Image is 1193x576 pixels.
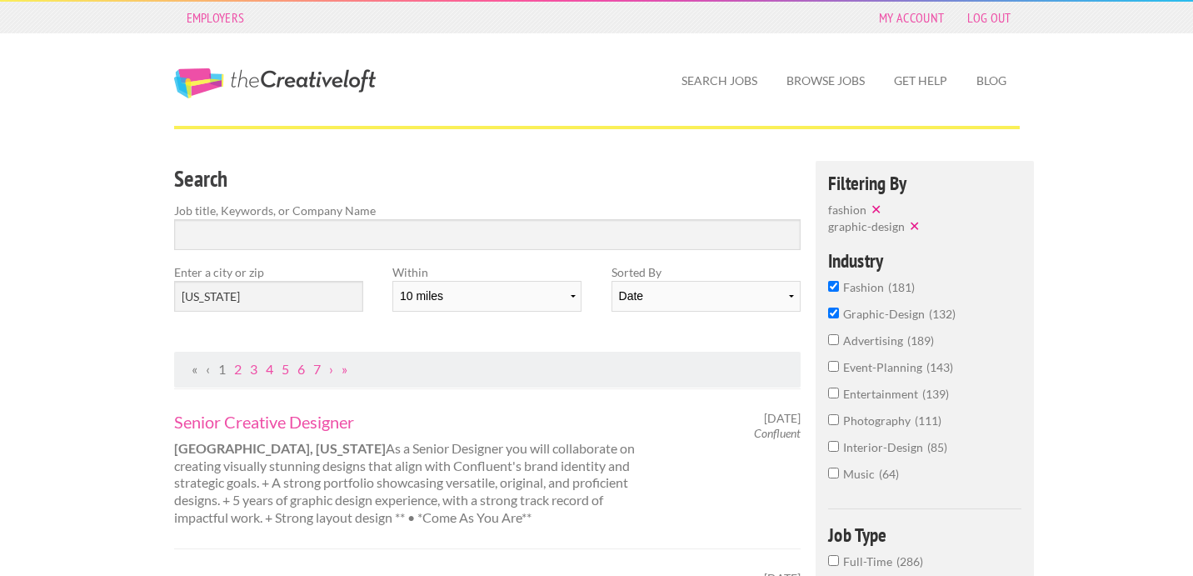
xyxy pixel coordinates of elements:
[843,413,915,428] span: photography
[828,361,839,372] input: event-planning143
[896,554,923,568] span: 286
[915,413,941,428] span: 111
[329,361,333,377] a: Next Page
[828,334,839,345] input: advertising189
[866,201,890,218] button: ✕
[929,307,956,321] span: 132
[297,361,305,377] a: Page 6
[174,219,801,250] input: Search
[828,525,1022,544] h4: Job Type
[907,333,934,348] span: 189
[843,554,896,568] span: Full-Time
[313,361,321,377] a: Page 7
[905,218,928,234] button: ✕
[828,388,839,398] input: entertainment139
[174,440,386,456] strong: [GEOGRAPHIC_DATA], [US_STATE]
[250,361,257,377] a: Page 3
[922,387,949,401] span: 139
[926,360,953,374] span: 143
[828,281,839,292] input: fashion181
[764,411,801,426] span: [DATE]
[828,441,839,452] input: interior-design85
[174,202,801,219] label: Job title, Keywords, or Company Name
[843,360,926,374] span: event-planning
[206,361,210,377] span: Previous Page
[843,467,879,481] span: music
[174,68,376,98] a: The Creative Loft
[963,62,1020,100] a: Blog
[174,411,637,433] a: Senior Creative Designer
[828,414,839,425] input: photography111
[342,361,347,377] a: Last Page, Page 32
[773,62,878,100] a: Browse Jobs
[828,173,1022,193] h4: Filtering By
[843,387,922,401] span: entertainment
[828,308,839,318] input: graphic-design132
[192,361,197,377] span: First Page
[828,219,905,233] span: graphic-design
[234,361,242,377] a: Page 2
[843,307,929,321] span: graphic-design
[843,333,907,348] span: advertising
[888,280,915,294] span: 181
[178,6,253,29] a: Employers
[881,62,961,100] a: Get Help
[392,263,582,281] label: Within
[754,426,801,440] em: Confluent
[282,361,289,377] a: Page 5
[828,251,1022,270] h4: Industry
[959,6,1019,29] a: Log Out
[611,263,801,281] label: Sorted By
[266,361,273,377] a: Page 4
[611,281,801,312] select: Sort results by
[828,468,839,478] input: music64
[871,6,952,29] a: My Account
[174,163,801,195] h3: Search
[828,203,866,217] span: fashion
[843,440,927,454] span: interior-design
[174,263,363,281] label: Enter a city or zip
[218,361,226,377] a: Page 1
[828,555,839,566] input: Full-Time286
[843,280,888,294] span: fashion
[668,62,771,100] a: Search Jobs
[879,467,899,481] span: 64
[927,440,947,454] span: 85
[159,411,651,527] div: As a Senior Designer you will collaborate on creating visually stunning designs that align with C...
